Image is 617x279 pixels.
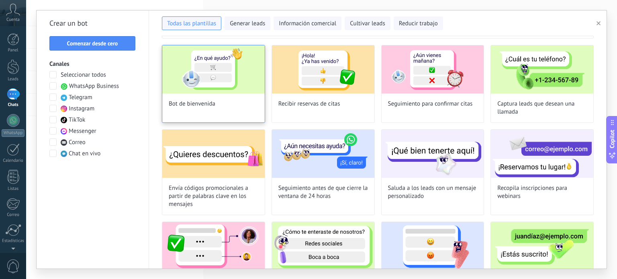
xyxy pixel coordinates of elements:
[2,186,25,191] div: Listas
[49,17,136,30] h2: Crear un bot
[497,184,587,200] span: Recopila inscripciones para webinars
[162,45,265,94] img: Bot de bienvenida
[345,16,390,30] button: Cultivar leads
[388,184,478,200] span: Saluda a los leads con un mensaje personalizado
[279,20,336,28] span: Información comercial
[49,60,136,68] h3: Canales
[497,100,587,116] span: Captura leads que desean una llamada
[49,36,135,51] button: Comenzar desde cero
[608,130,616,148] span: Copilot
[61,71,106,79] span: Seleccionar todos
[69,116,85,124] span: TikTok
[278,100,340,108] span: Recibir reservas de citas
[382,45,484,94] img: Seguimiento para confirmar citas
[69,105,94,113] span: Instagram
[69,82,119,90] span: WhatsApp Business
[2,129,25,137] div: WhatsApp
[169,100,215,108] span: Bot de bienvenida
[382,222,484,270] img: Recopila opiniones con emojis
[491,130,593,178] img: Recopila inscripciones para webinars
[6,17,20,22] span: Cuenta
[225,16,270,30] button: Generar leads
[388,100,473,108] span: Seguimiento para confirmar citas
[272,45,374,94] img: Recibir reservas de citas
[350,20,385,28] span: Cultivar leads
[67,41,118,46] span: Comenzar desde cero
[491,45,593,94] img: Captura leads que desean una llamada
[69,127,96,135] span: Messenger
[169,184,258,208] span: Envía códigos promocionales a partir de palabras clave en los mensajes
[382,130,484,178] img: Saluda a los leads con un mensaje personalizado
[162,16,221,30] button: Todas las plantillas
[394,16,443,30] button: Reducir trabajo
[162,222,265,270] img: Distribuye las solicitudes a los expertos adecuados
[69,94,92,102] span: Telegram
[491,222,593,270] img: Suscribe leads a tu boletín de correo electrónico
[2,102,25,108] div: Chats
[2,77,25,82] div: Leads
[2,238,25,244] div: Estadísticas
[69,150,100,158] span: Chat en vivo
[2,158,25,163] div: Calendario
[274,16,341,30] button: Información comercial
[230,20,265,28] span: Generar leads
[399,20,438,28] span: Reducir trabajo
[167,20,216,28] span: Todas las plantillas
[69,138,86,147] span: Correo
[2,48,25,53] div: Panel
[272,130,374,178] img: Seguimiento antes de que cierre la ventana de 24 horas
[278,184,368,200] span: Seguimiento antes de que cierre la ventana de 24 horas
[2,212,25,218] div: Correo
[272,222,374,270] img: Conoce más sobre los leads con una encuesta rápida
[162,130,265,178] img: Envía códigos promocionales a partir de palabras clave en los mensajes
